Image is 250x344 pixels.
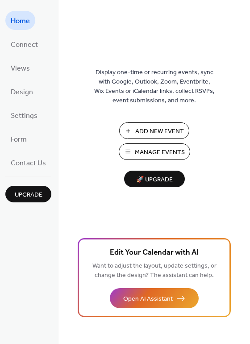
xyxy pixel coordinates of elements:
[11,133,27,147] span: Form
[110,247,199,259] span: Edit Your Calendar with AI
[5,186,51,202] button: Upgrade
[135,148,185,157] span: Manage Events
[15,190,42,200] span: Upgrade
[110,288,199,308] button: Open AI Assistant
[119,143,190,160] button: Manage Events
[135,127,184,136] span: Add New Event
[92,260,217,281] span: Want to adjust the layout, update settings, or change the design? The assistant can help.
[11,38,38,52] span: Connect
[94,68,215,105] span: Display one-time or recurring events, sync with Google, Outlook, Zoom, Eventbrite, Wix Events or ...
[124,171,185,187] button: 🚀 Upgrade
[11,109,37,123] span: Settings
[5,11,35,30] a: Home
[5,82,38,101] a: Design
[11,62,30,76] span: Views
[5,58,35,77] a: Views
[123,294,173,304] span: Open AI Assistant
[11,156,46,170] span: Contact Us
[129,174,179,186] span: 🚀 Upgrade
[5,34,43,54] a: Connect
[5,153,51,172] a: Contact Us
[119,122,189,139] button: Add New Event
[5,129,32,148] a: Form
[11,85,33,99] span: Design
[11,14,30,28] span: Home
[5,105,43,125] a: Settings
